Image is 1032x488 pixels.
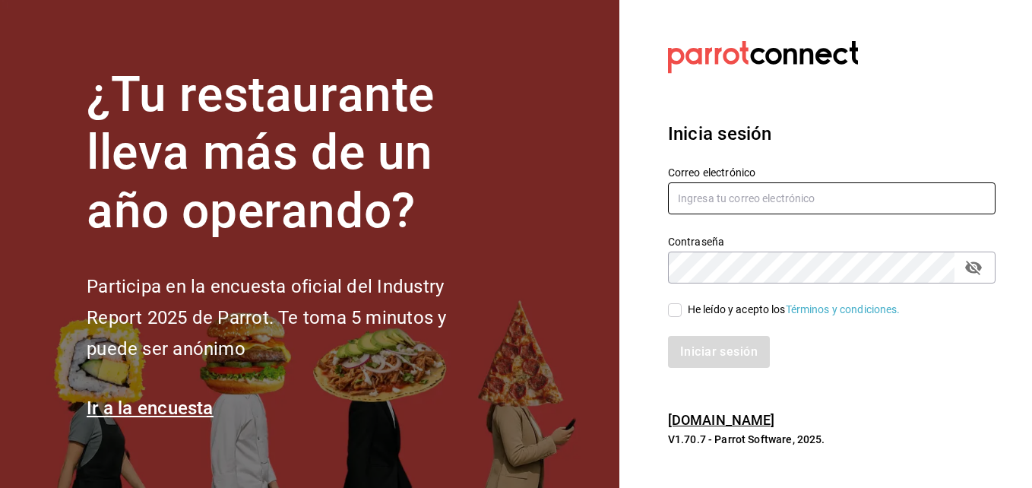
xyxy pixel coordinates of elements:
[688,302,901,318] div: He leído y acepto los
[87,398,214,419] a: Ir a la encuesta
[786,303,901,315] a: Términos y condiciones.
[668,412,775,428] a: [DOMAIN_NAME]
[668,432,996,447] p: V1.70.7 - Parrot Software, 2025.
[961,255,986,280] button: passwordField
[668,182,996,214] input: Ingresa tu correo electrónico
[87,66,497,241] h1: ¿Tu restaurante lleva más de un año operando?
[87,271,497,364] h2: Participa en la encuesta oficial del Industry Report 2025 de Parrot. Te toma 5 minutos y puede se...
[668,236,996,246] label: Contraseña
[668,166,996,177] label: Correo electrónico
[668,120,996,147] h3: Inicia sesión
